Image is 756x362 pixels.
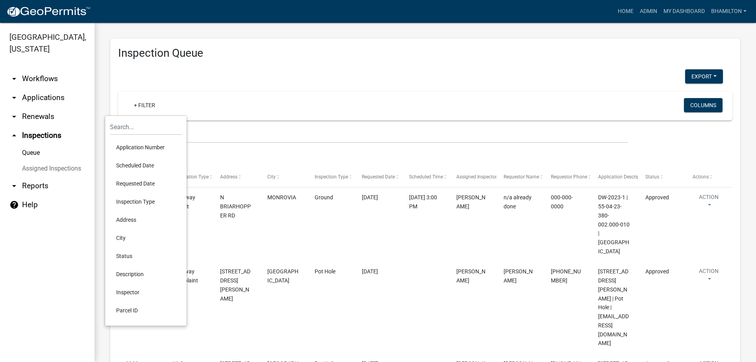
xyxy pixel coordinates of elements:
[362,194,378,200] span: 04/26/2023
[551,268,581,284] span: 317-831-7989
[645,268,669,275] span: Approved
[638,168,685,187] datatable-header-cell: Status
[315,194,333,200] span: Ground
[456,174,497,180] span: Assigned Inspector
[9,93,19,102] i: arrow_drop_down
[110,211,182,229] li: Address
[591,168,638,187] datatable-header-cell: Application Description
[9,181,19,191] i: arrow_drop_down
[402,168,449,187] datatable-header-cell: Scheduled Time
[118,127,628,143] input: Search for inspections
[173,174,209,180] span: Application Type
[543,168,591,187] datatable-header-cell: Requestor Phone
[645,194,669,200] span: Approved
[220,174,237,180] span: Address
[9,74,19,84] i: arrow_drop_down
[684,98,723,112] button: Columns
[645,174,659,180] span: Status
[110,138,182,156] li: Application Number
[551,194,573,210] span: 000-000-0000
[110,175,182,193] li: Requested Date
[220,268,250,301] span: 11533 N TURNER RD
[598,194,630,254] span: DW-2023-1 | 55-04-23-380-002.000-010 | N BRIARHOPPER RD
[220,194,251,219] span: N BRIARHOPPER RD
[267,268,298,284] span: MOORESVILLE
[9,112,19,121] i: arrow_drop_down
[409,193,441,211] div: [DATE] 3:00 PM
[118,46,732,60] h3: Inspection Queue
[110,283,182,301] li: Inspector
[110,193,182,211] li: Inspection Type
[685,69,723,84] button: Export
[110,247,182,265] li: Status
[615,4,637,19] a: Home
[213,168,260,187] datatable-header-cell: Address
[9,131,19,140] i: arrow_drop_up
[504,174,539,180] span: Requestor Name
[110,301,182,319] li: Parcel ID
[307,168,354,187] datatable-header-cell: Inspection Type
[110,265,182,283] li: Description
[165,168,213,187] datatable-header-cell: Application Type
[354,168,402,187] datatable-header-cell: Requested Date
[315,268,335,275] span: Pot Hole
[693,174,709,180] span: Actions
[660,4,708,19] a: My Dashboard
[110,229,182,247] li: City
[637,4,660,19] a: Admin
[362,174,395,180] span: Requested Date
[449,168,496,187] datatable-header-cell: Assigned Inspector
[315,174,348,180] span: Inspection Type
[598,174,648,180] span: Application Description
[409,174,443,180] span: Scheduled Time
[110,119,182,135] input: Search...
[362,268,378,275] span: 06/08/2023
[598,268,629,346] span: 11533 N TURNER RD | Pot Hole | cwilson@morgancounty.in.gov
[504,194,532,210] span: n/a already done
[267,174,276,180] span: City
[708,4,750,19] a: bhamilton
[456,194,485,210] span: Charlie Wilson
[551,174,587,180] span: Requestor Phone
[496,168,543,187] datatable-header-cell: Requestor Name
[693,267,725,287] button: Action
[456,268,485,284] span: Charlie Wilson
[267,194,296,200] span: MONROVIA
[128,98,161,112] a: + Filter
[260,168,307,187] datatable-header-cell: City
[9,200,19,210] i: help
[504,268,533,284] span: Charlie Wilson
[110,156,182,175] li: Scheduled Date
[693,193,725,213] button: Action
[685,168,732,187] datatable-header-cell: Actions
